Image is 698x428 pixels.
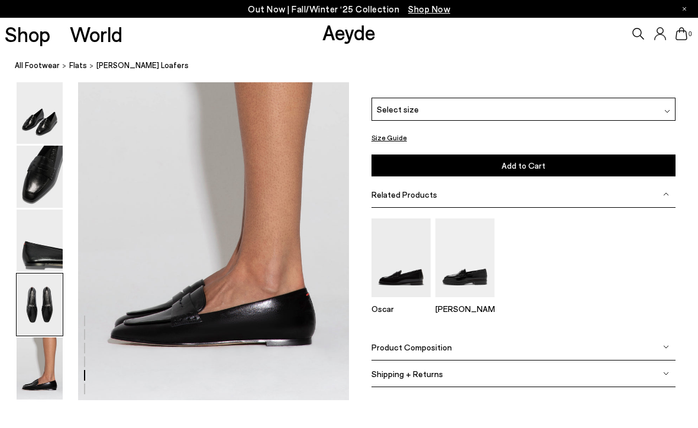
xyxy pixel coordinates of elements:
span: flats [69,60,87,70]
img: Alfie Leather Loafers - Image 5 [17,273,63,336]
img: Alfie Leather Loafers - Image 4 [17,210,63,272]
nav: breadcrumb [15,50,698,82]
button: Size Guide [371,131,407,146]
a: flats [69,59,87,72]
span: Product Composition [371,342,452,352]
button: Add to Cart [371,155,676,177]
a: All Footwear [15,59,60,72]
span: [PERSON_NAME] Loafers [96,59,189,72]
span: Add to Cart [502,161,545,171]
p: Out Now | Fall/Winter ‘25 Collection [248,2,450,17]
img: svg%3E [663,345,669,350]
span: 0 [687,31,693,37]
a: Oscar Leather Loafers Oscar [371,289,431,314]
a: Leon Loafers [PERSON_NAME] [435,289,495,314]
img: svg%3E [663,371,669,377]
a: Aeyde [322,20,376,44]
img: Alfie Leather Loafers - Image 6 [17,337,63,400]
p: [PERSON_NAME] [435,304,495,314]
a: 0 [676,27,687,40]
img: Alfie Leather Loafers - Image 3 [17,146,63,208]
a: World [70,24,122,44]
img: Leon Loafers [435,218,495,297]
span: Navigate to /collections/new-in [408,4,450,14]
img: svg%3E [663,192,669,198]
img: Oscar Leather Loafers [371,218,431,297]
img: svg%3E [664,109,670,115]
span: Related Products [371,189,437,199]
span: Shipping + Returns [371,369,443,379]
img: Alfie Leather Loafers - Image 2 [17,82,63,144]
span: Select size [377,103,419,115]
p: Oscar [371,304,431,314]
a: Shop [5,24,50,44]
